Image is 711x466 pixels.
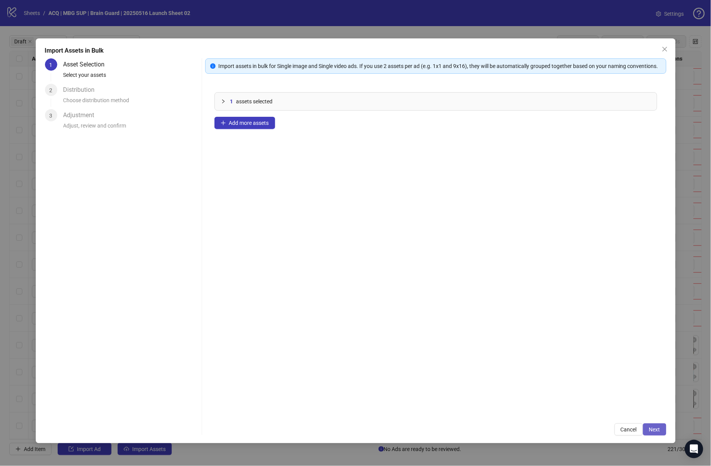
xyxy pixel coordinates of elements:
div: Import Assets in Bulk [45,46,666,55]
span: close [662,46,668,52]
button: Next [643,423,666,436]
span: plus [221,120,226,126]
span: Cancel [621,426,637,433]
span: 1 [230,97,233,106]
span: collapsed [221,99,226,104]
div: Select your assets [63,71,199,84]
div: Import assets in bulk for Single image and Single video ads. If you use 2 assets per ad (e.g. 1x1... [219,62,661,70]
span: info-circle [210,63,216,69]
div: Adjust, review and confirm [63,121,199,134]
button: Cancel [615,423,643,436]
div: 1assets selected [215,93,657,110]
span: 2 [50,87,53,93]
span: assets selected [236,97,273,106]
span: Add more assets [229,120,269,126]
div: Choose distribution method [63,96,199,109]
span: Next [649,426,660,433]
div: Open Intercom Messenger [685,440,703,458]
div: Asset Selection [63,58,111,71]
button: Close [659,43,671,55]
div: Adjustment [63,109,101,121]
span: 1 [50,62,53,68]
div: Distribution [63,84,101,96]
span: 3 [50,113,53,119]
button: Add more assets [214,117,275,129]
